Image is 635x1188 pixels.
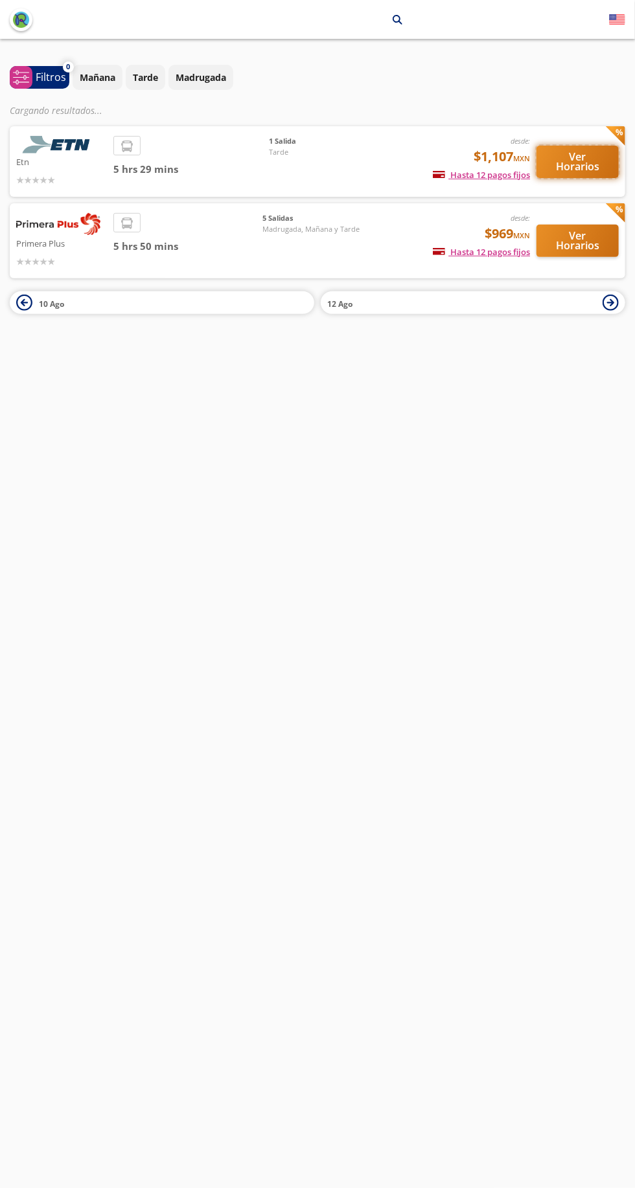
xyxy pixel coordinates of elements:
button: Ver Horarios [537,146,619,178]
small: MXN [513,153,530,163]
p: Tarde [133,71,158,84]
p: Etn [16,153,107,169]
span: 5 hrs 50 mins [113,239,262,254]
button: Ver Horarios [537,225,619,257]
button: Madrugada [168,65,233,90]
span: Madrugada, Mañana y Tarde [262,224,360,235]
button: back [10,8,32,31]
button: 0Filtros [10,66,69,89]
p: Mañana [80,71,115,84]
span: 0 [67,62,71,73]
span: Hasta 12 pagos fijos [433,169,530,181]
em: desde: [511,136,530,146]
p: Morelia [236,13,270,27]
button: 10 Ago [10,291,314,314]
p: Primera Plus [16,235,107,251]
em: desde: [511,213,530,223]
p: Filtros [36,69,66,85]
button: English [609,12,625,28]
span: $1,107 [474,147,530,166]
p: Madrugada [176,71,226,84]
span: 1 Salida [269,136,360,147]
img: Etn [16,136,100,153]
small: MXN [513,230,530,240]
span: $969 [485,224,530,243]
span: 12 Ago [327,298,352,309]
span: 5 Salidas [262,213,360,224]
em: Cargando resultados ... [10,104,102,117]
button: Mañana [73,65,122,90]
span: 5 hrs 29 mins [113,162,269,177]
p: [GEOGRAPHIC_DATA][PERSON_NAME] [286,13,383,27]
span: Hasta 12 pagos fijos [433,246,530,258]
button: Tarde [126,65,165,90]
span: 10 Ago [39,298,64,309]
button: 12 Ago [321,291,625,314]
span: Tarde [269,147,360,158]
img: Primera Plus [16,213,100,235]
